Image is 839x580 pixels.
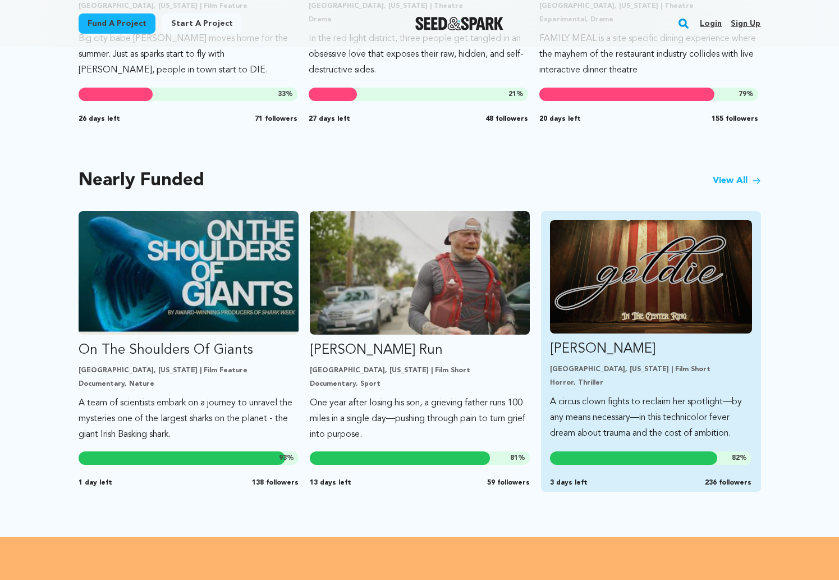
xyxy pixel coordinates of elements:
span: 27 days left [309,115,350,124]
a: Fund Goldie [550,220,752,441]
span: 59 followers [487,478,530,487]
p: A team of scientists embark on a journey to unravel the mysteries one of the largest sharks on th... [79,395,299,442]
span: % [732,454,747,463]
h2: Nearly Funded [79,173,204,189]
span: 82 [732,455,740,462]
span: 26 days left [79,115,120,124]
span: 81 [510,455,518,462]
span: 21 [508,91,516,98]
a: Login [700,15,722,33]
span: 93 [279,455,287,462]
img: Seed&Spark Logo Dark Mode [415,17,503,30]
p: Big city babe [PERSON_NAME] moves home for the summer. Just as sparks start to fly with [PERSON_N... [79,31,298,78]
p: Documentary, Sport [310,380,530,389]
a: Sign up [731,15,760,33]
p: On The Shoulders Of Giants [79,341,299,359]
span: 71 followers [255,115,297,124]
span: % [278,90,293,99]
span: % [739,90,754,99]
a: Seed&Spark Homepage [415,17,503,30]
span: 33 [278,91,286,98]
p: [GEOGRAPHIC_DATA], [US_STATE] | Film Short [550,365,752,374]
span: 20 days left [539,115,581,124]
span: 138 followers [252,478,299,487]
p: [GEOGRAPHIC_DATA], [US_STATE] | Film Feature [79,366,299,375]
a: Fund Ryan’s Run [310,211,530,442]
span: % [508,90,524,99]
span: % [279,454,294,463]
p: A circus clown fights to reclaim her spotlight—by any means necessary—in this technicolor fever d... [550,394,752,441]
a: Start a project [162,13,242,34]
p: [PERSON_NAME] Run [310,341,530,359]
a: Fund On The Shoulders Of Giants [79,211,299,442]
p: FAMILY MEAL is a site specific dining experience where the mayhem of the restaurant industry coll... [539,31,759,78]
span: 236 followers [705,478,751,487]
span: % [510,454,525,463]
span: 1 day left [79,478,112,487]
p: Horror, Thriller [550,378,752,387]
p: [GEOGRAPHIC_DATA], [US_STATE] | Film Short [310,366,530,375]
span: 79 [739,91,746,98]
a: Fund a project [79,13,155,34]
span: 13 days left [310,478,351,487]
span: 155 followers [712,115,758,124]
a: View All [713,174,761,188]
p: One year after losing his son, a grieving father runs 100 miles in a single day—pushing through p... [310,395,530,442]
p: In the red light district, three people get tangled in an obsessive love that exposes their raw, ... [309,31,528,78]
p: Documentary, Nature [79,380,299,389]
p: [PERSON_NAME] [550,340,752,358]
span: 48 followers [485,115,528,124]
span: 3 days left [550,478,588,487]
